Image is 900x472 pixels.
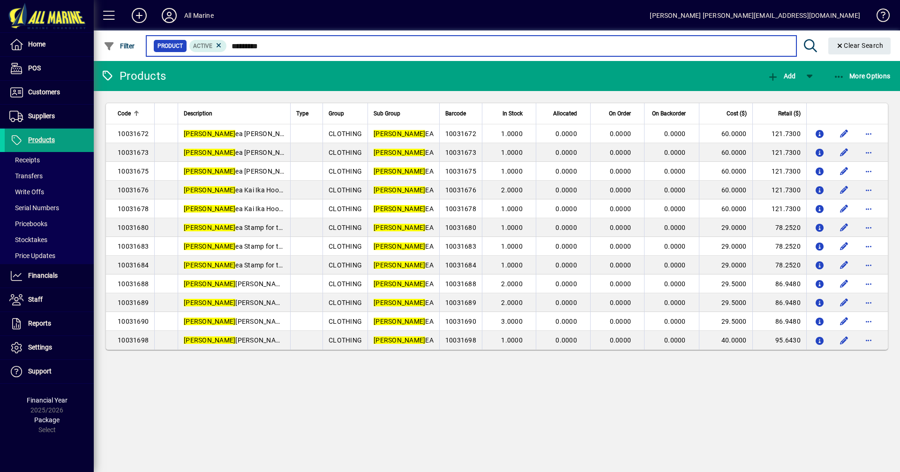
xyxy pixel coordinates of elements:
em: [PERSON_NAME] [374,261,425,269]
span: Receipts [9,156,40,164]
span: 10031684 [445,261,476,269]
span: [PERSON_NAME] UV Zip up Green Large [184,280,356,288]
a: POS [5,57,94,80]
span: Filter [104,42,135,50]
span: EA [374,224,434,231]
span: In Stock [502,108,523,119]
button: More options [861,239,876,254]
em: [PERSON_NAME] [374,336,425,344]
span: On Order [609,108,631,119]
span: 0.0000 [555,167,577,175]
span: 0.0000 [610,243,631,250]
em: [PERSON_NAME] [374,224,425,231]
td: 29.5000 [699,312,752,331]
span: Reports [28,320,51,327]
span: EA [374,149,434,156]
em: [PERSON_NAME] [184,243,235,250]
em: [PERSON_NAME] [374,186,425,194]
span: 0.0000 [610,318,631,325]
td: 78.2520 [752,256,806,274]
span: 10031688 [118,280,149,288]
button: Add [124,7,154,24]
span: Type [296,108,308,119]
td: 29.5000 [699,274,752,293]
em: [PERSON_NAME] [184,280,235,288]
span: Stocktakes [9,236,47,244]
span: 0.0000 [610,336,631,344]
span: CLOTHING [329,186,362,194]
span: Description [184,108,212,119]
div: On Order [596,108,639,119]
td: 78.2520 [752,218,806,237]
span: CLOTHING [329,299,362,306]
span: 0.0000 [664,318,686,325]
span: Suppliers [28,112,55,120]
em: [PERSON_NAME] [184,186,235,194]
span: ea [PERSON_NAME] Hoody Black XL [184,167,345,175]
span: 10031676 [118,186,149,194]
button: Edit [837,314,852,329]
button: Edit [837,220,852,235]
td: 29.0000 [699,218,752,237]
span: 0.0000 [664,186,686,194]
span: 0.0000 [555,299,577,306]
em: [PERSON_NAME] [374,318,425,325]
span: EA [374,336,434,344]
span: ea [PERSON_NAME] Hoody Black Small [184,130,353,137]
span: 0.0000 [555,130,577,137]
a: Staff [5,288,94,312]
em: [PERSON_NAME] [184,299,235,306]
span: 1.0000 [501,167,523,175]
span: Financials [28,272,58,279]
span: 10031689 [118,299,149,306]
span: Sub Group [374,108,400,119]
td: 60.0000 [699,162,752,181]
span: 10031688 [445,280,476,288]
button: Edit [837,201,852,216]
span: Staff [28,296,43,303]
span: Transfers [9,172,43,180]
span: 0.0000 [664,336,686,344]
a: Support [5,360,94,383]
span: 0.0000 [664,167,686,175]
a: Customers [5,81,94,104]
span: POS [28,64,41,72]
span: 10031683 [118,243,149,250]
span: EA [374,167,434,175]
em: [PERSON_NAME] [374,205,425,213]
span: Support [28,367,52,375]
div: Products [101,69,166,84]
td: 60.0000 [699,124,752,143]
button: Edit [837,333,852,348]
span: EA [374,130,434,137]
em: [PERSON_NAME] [184,149,235,156]
td: 40.0000 [699,331,752,350]
td: 121.7300 [752,124,806,143]
span: CLOTHING [329,224,362,231]
em: [PERSON_NAME] [184,130,235,137]
td: 121.7300 [752,143,806,162]
span: 10031678 [445,205,476,213]
em: [PERSON_NAME] [374,280,425,288]
span: 0.0000 [664,149,686,156]
button: Edit [837,239,852,254]
em: [PERSON_NAME] [374,167,425,175]
button: More options [861,164,876,179]
span: 1.0000 [501,149,523,156]
span: Customers [28,88,60,96]
span: [PERSON_NAME] UV Zip up Green XL [184,299,346,306]
span: EA [374,243,434,250]
span: On Backorder [652,108,686,119]
a: Reports [5,312,94,335]
span: 10031678 [118,205,149,213]
span: Settings [28,343,52,351]
span: Financial Year [27,396,67,404]
button: More options [861,201,876,216]
span: EA [374,186,434,194]
span: EA [374,318,434,325]
td: 86.9480 [752,293,806,312]
span: Barcode [445,108,466,119]
td: 95.6430 [752,331,806,350]
em: [PERSON_NAME] [374,149,425,156]
span: 0.0000 [610,280,631,288]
